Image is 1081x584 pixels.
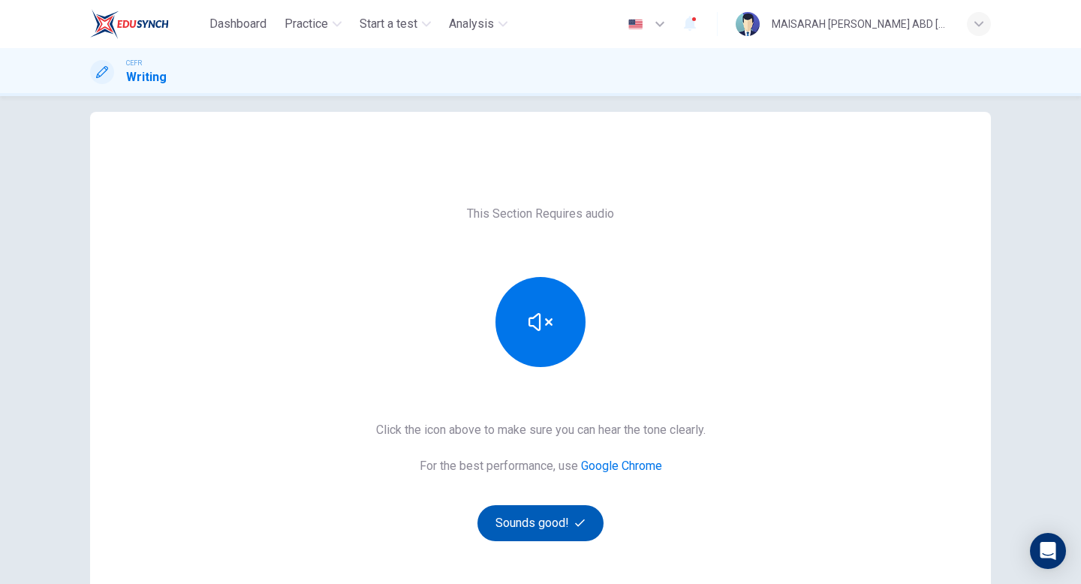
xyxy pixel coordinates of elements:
button: Sounds good! [477,505,604,541]
h1: Writing [126,68,167,86]
button: Start a test [354,11,437,38]
span: Dashboard [209,15,266,33]
span: Analysis [449,15,494,33]
span: CEFR [126,58,142,68]
img: Profile picture [736,12,760,36]
h6: For the best performance, use [420,457,662,475]
div: MAISARAH [PERSON_NAME] ABD [PERSON_NAME] [772,15,949,33]
h6: Click the icon above to make sure you can hear the tone clearly. [376,421,706,439]
a: Google Chrome [581,459,662,473]
img: EduSynch logo [90,9,169,39]
button: Practice [279,11,348,38]
span: Start a test [360,15,417,33]
h6: This Section Requires audio [467,205,614,223]
div: Open Intercom Messenger [1030,533,1066,569]
img: en [626,19,645,30]
span: Practice [285,15,328,33]
a: EduSynch logo [90,9,203,39]
button: Analysis [443,11,513,38]
button: Dashboard [203,11,273,38]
